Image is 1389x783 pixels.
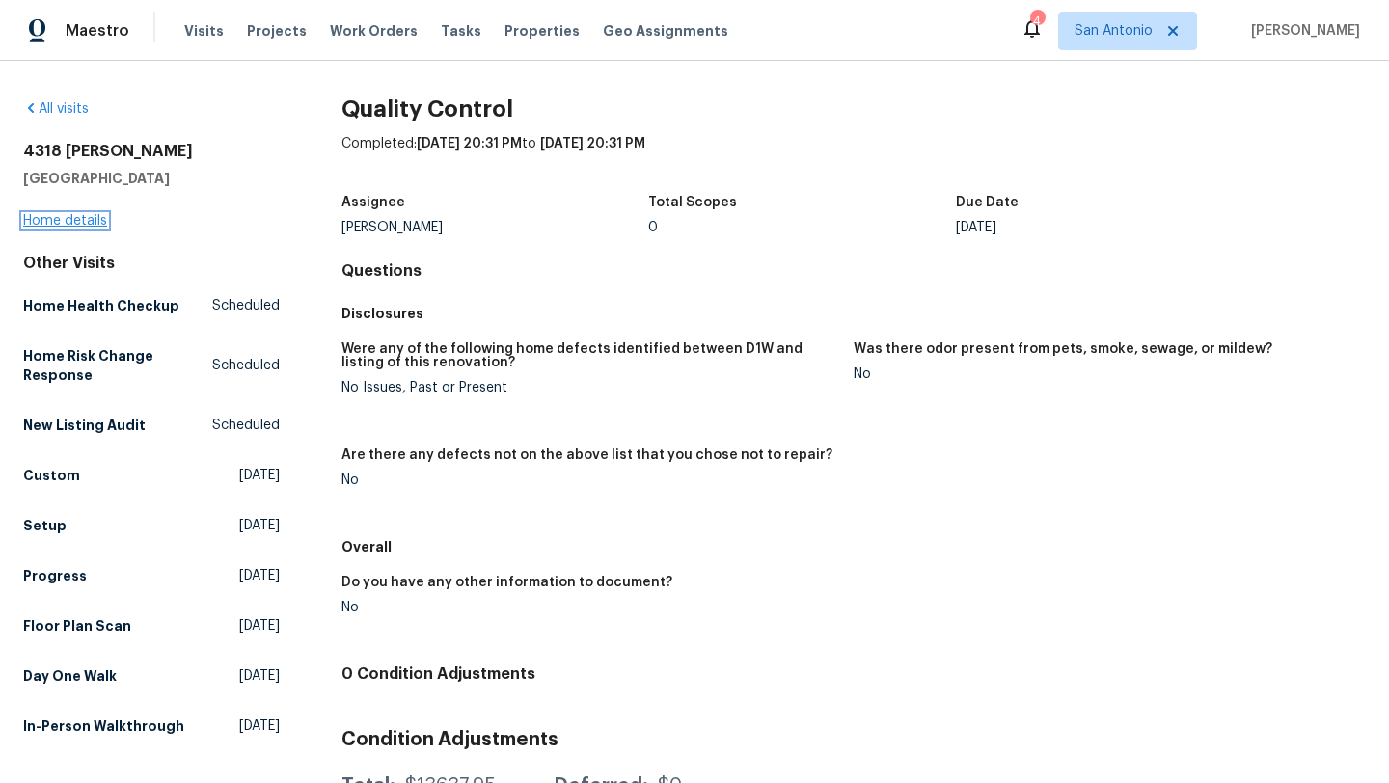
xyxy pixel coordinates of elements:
span: [DATE] [239,516,280,535]
div: 4 [1030,12,1044,31]
h3: Condition Adjustments [341,730,1366,749]
h2: Quality Control [341,99,1366,119]
div: [PERSON_NAME] [341,221,649,234]
h5: In-Person Walkthrough [23,716,184,736]
div: No [341,473,838,487]
a: Home details [23,214,107,228]
div: No [341,601,838,614]
span: Scheduled [212,416,280,435]
h5: Progress [23,566,87,585]
span: [DATE] [239,466,280,485]
span: Properties [504,21,580,40]
h5: Total Scopes [648,196,737,209]
a: Day One Walk[DATE] [23,659,280,693]
a: Custom[DATE] [23,458,280,493]
span: [DATE] [239,616,280,635]
a: New Listing AuditScheduled [23,408,280,443]
span: [DATE] [239,666,280,686]
a: In-Person Walkthrough[DATE] [23,709,280,743]
div: Completed: to [341,134,1366,184]
div: 0 [648,221,956,234]
div: Other Visits [23,254,280,273]
h5: Overall [341,537,1366,556]
a: Home Health CheckupScheduled [23,288,280,323]
h2: 4318 [PERSON_NAME] [23,142,280,161]
span: Work Orders [330,21,418,40]
h5: Do you have any other information to document? [341,576,672,589]
span: [DATE] [239,716,280,736]
h5: New Listing Audit [23,416,146,435]
h4: 0 Condition Adjustments [341,664,1366,684]
div: No Issues, Past or Present [341,381,838,394]
span: Scheduled [212,296,280,315]
span: [DATE] [239,566,280,585]
span: Geo Assignments [603,21,728,40]
h5: Home Health Checkup [23,296,179,315]
h5: [GEOGRAPHIC_DATA] [23,169,280,188]
h5: Home Risk Change Response [23,346,212,385]
span: Scheduled [212,356,280,375]
h5: Setup [23,516,67,535]
h5: Assignee [341,196,405,209]
h5: Was there odor present from pets, smoke, sewage, or mildew? [854,342,1272,356]
h5: Are there any defects not on the above list that you chose not to repair? [341,448,832,462]
h4: Questions [341,261,1366,281]
span: San Antonio [1075,21,1153,40]
h5: Day One Walk [23,666,117,686]
h5: Due Date [956,196,1019,209]
div: [DATE] [956,221,1264,234]
span: Tasks [441,24,481,38]
a: All visits [23,102,89,116]
span: Maestro [66,21,129,40]
a: Floor Plan Scan[DATE] [23,608,280,643]
h5: Were any of the following home defects identified between D1W and listing of this renovation? [341,342,838,369]
h5: Floor Plan Scan [23,616,131,635]
a: Progress[DATE] [23,558,280,593]
h5: Custom [23,466,80,485]
div: No [854,367,1350,381]
span: Projects [247,21,307,40]
a: Setup[DATE] [23,508,280,543]
span: Visits [184,21,224,40]
span: [DATE] 20:31 PM [540,137,645,150]
h5: Disclosures [341,304,1366,323]
span: [PERSON_NAME] [1243,21,1360,40]
span: [DATE] 20:31 PM [417,137,522,150]
a: Home Risk Change ResponseScheduled [23,338,280,392]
